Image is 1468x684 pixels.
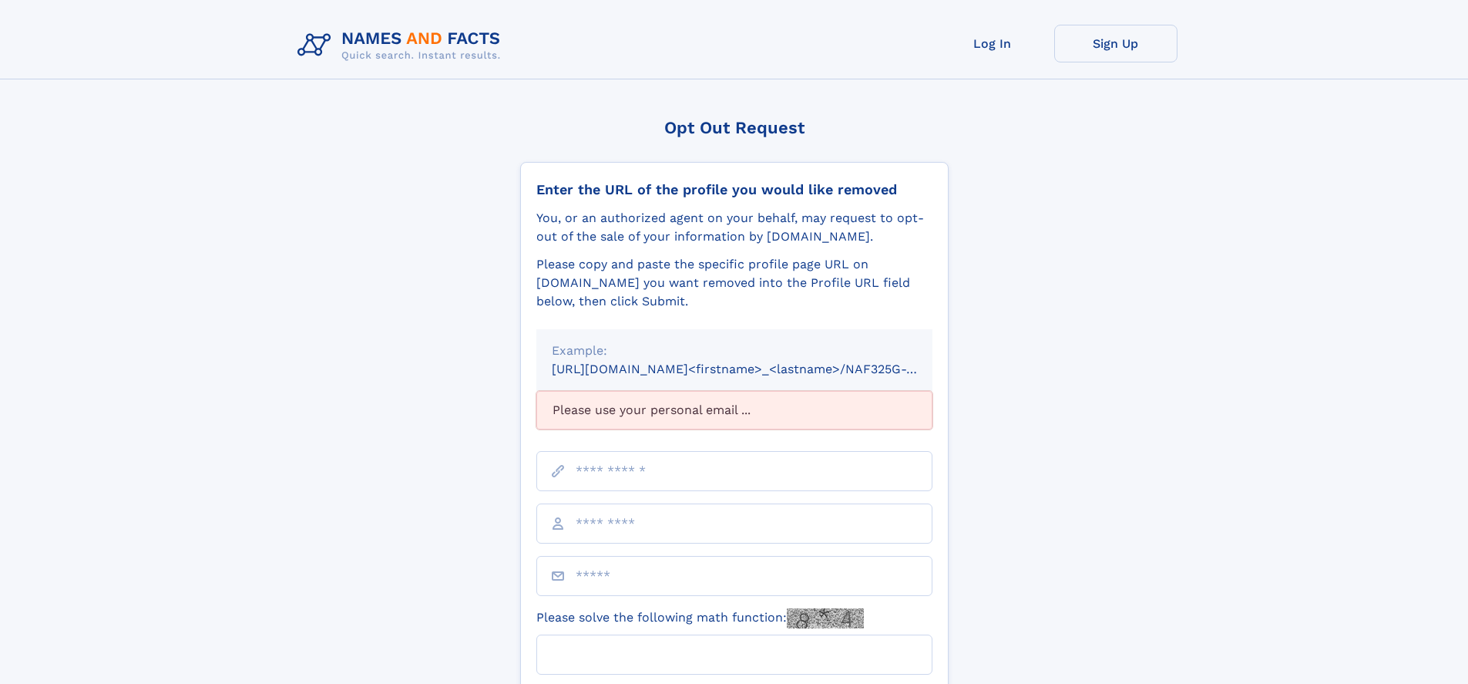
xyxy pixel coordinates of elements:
div: Please copy and paste the specific profile page URL on [DOMAIN_NAME] you want removed into the Pr... [536,255,932,311]
div: Please use your personal email ... [536,391,932,430]
div: You, or an authorized agent on your behalf, may request to opt-out of the sale of your informatio... [536,209,932,246]
a: Log In [931,25,1054,62]
label: Please solve the following math function: [536,608,864,628]
small: [URL][DOMAIN_NAME]<firstname>_<lastname>/NAF325G-xxxxxxxx [552,362,962,376]
img: Logo Names and Facts [291,25,513,66]
div: Example: [552,342,917,360]
div: Opt Out Request [520,118,949,137]
div: Enter the URL of the profile you would like removed [536,181,932,198]
a: Sign Up [1054,25,1177,62]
